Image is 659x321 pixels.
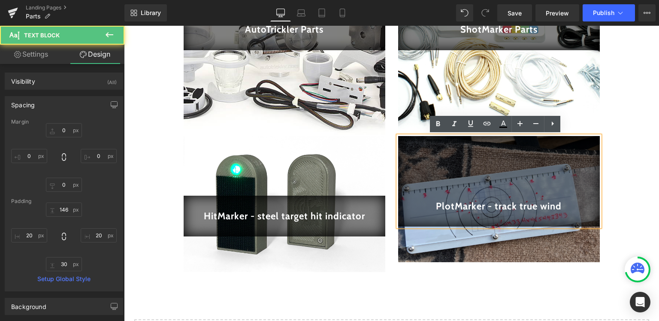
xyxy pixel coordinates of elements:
[456,4,473,21] button: Undo
[11,73,35,85] div: Visibility
[11,198,117,204] div: Padding
[11,276,117,282] a: Setup Global Style
[311,4,332,21] a: Tablet
[11,228,47,242] input: 0
[630,292,650,312] div: Open Intercom Messenger
[11,97,35,109] div: Spacing
[80,185,241,196] strong: HitMarker - steel target hit indicator
[26,4,124,11] a: Landing Pages
[46,203,82,217] input: 0
[46,178,82,192] input: 0
[11,149,47,163] input: 0
[535,4,579,21] a: Preview
[508,9,522,18] span: Save
[593,9,614,16] span: Publish
[107,73,117,87] div: (All)
[332,4,353,21] a: Mobile
[46,123,82,137] input: 0
[583,4,635,21] button: Publish
[81,228,117,242] input: 0
[291,4,311,21] a: Laptop
[46,257,82,271] input: 0
[270,4,291,21] a: Desktop
[312,175,438,186] strong: PlotMarker - track true wind
[81,149,117,163] input: 0
[26,13,41,20] span: Parts
[64,45,126,64] a: Design
[24,32,60,39] span: Text Block
[638,4,656,21] button: More
[546,9,569,18] span: Preview
[141,9,161,17] span: Library
[124,4,167,21] a: New Library
[477,4,494,21] button: Redo
[11,298,46,310] div: Background
[11,119,117,125] div: Margin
